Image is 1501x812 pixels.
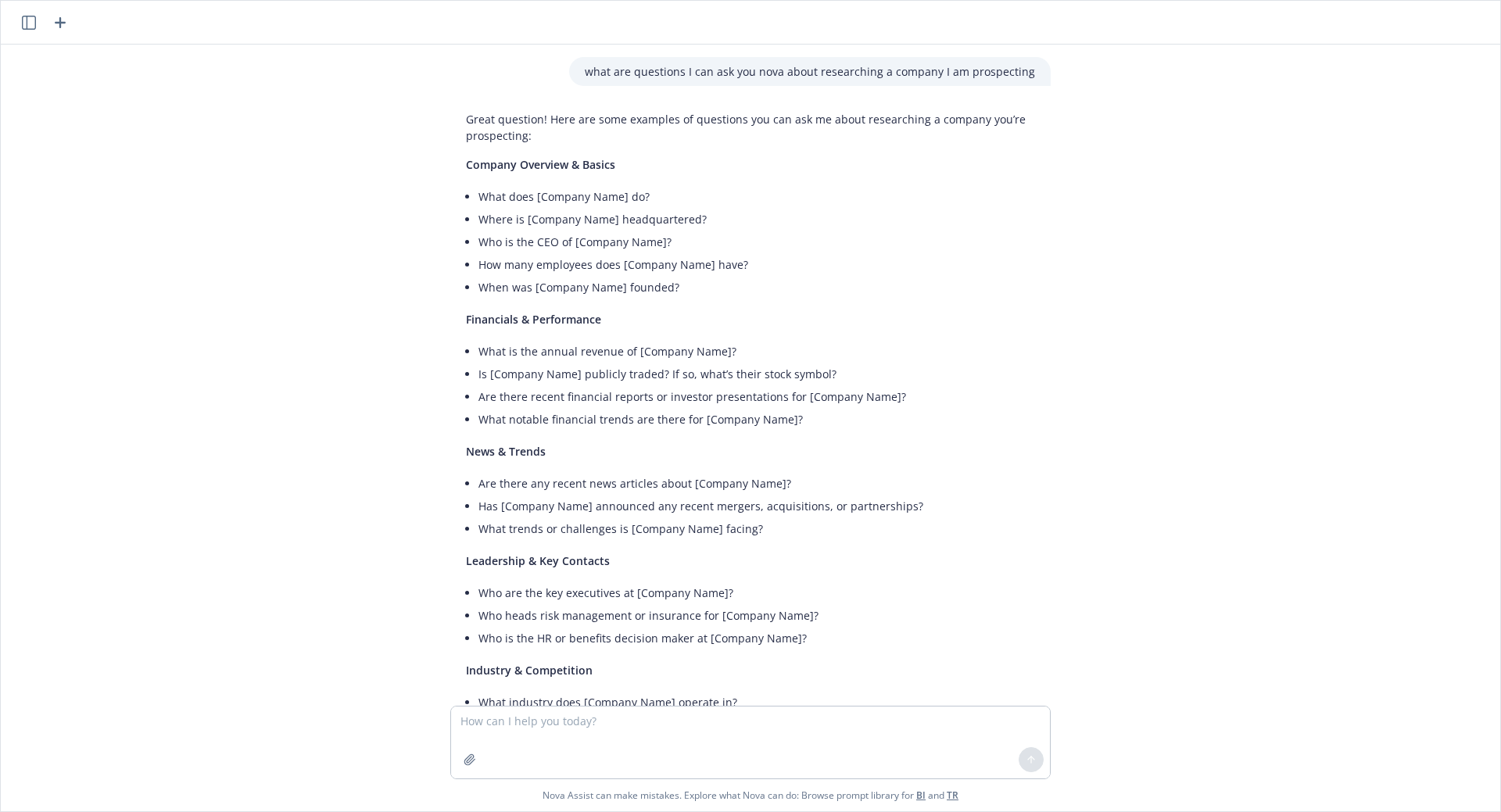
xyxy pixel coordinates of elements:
li: What trends or challenges is [Company Name] facing? [478,517,1035,540]
li: How many employees does [Company Name] have? [478,253,1035,276]
li: Are there any recent news articles about [Company Name]? [478,472,1035,495]
span: Industry & Competition [466,663,593,678]
li: Who is the CEO of [Company Name]? [478,231,1035,253]
span: Nova Assist can make mistakes. Explore what Nova can do: Browse prompt library for and [7,779,1494,811]
li: Is [Company Name] publicly traded? If so, what’s their stock symbol? [478,363,1035,385]
li: When was [Company Name] founded? [478,276,1035,299]
li: What does [Company Name] do? [478,185,1035,208]
li: Who heads risk management or insurance for [Company Name]? [478,604,1035,627]
span: Company Overview & Basics [466,157,615,172]
li: What notable financial trends are there for [Company Name]? [478,408,1035,431]
span: Financials & Performance [466,312,601,327]
li: What industry does [Company Name] operate in? [478,691,1035,714]
a: BI [916,789,926,802]
p: Great question! Here are some examples of questions you can ask me about researching a company yo... [466,111,1035,144]
li: Has [Company Name] announced any recent mergers, acquisitions, or partnerships? [478,495,1035,517]
p: what are questions I can ask you nova about researching a company I am prospecting [585,63,1035,80]
li: Who is the HR or benefits decision maker at [Company Name]? [478,627,1035,649]
li: What is the annual revenue of [Company Name]? [478,340,1035,363]
a: TR [947,789,958,802]
span: News & Trends [466,444,546,459]
li: Are there recent financial reports or investor presentations for [Company Name]? [478,385,1035,408]
li: Where is [Company Name] headquartered? [478,208,1035,231]
span: Leadership & Key Contacts [466,553,610,568]
li: Who are the key executives at [Company Name]? [478,581,1035,604]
